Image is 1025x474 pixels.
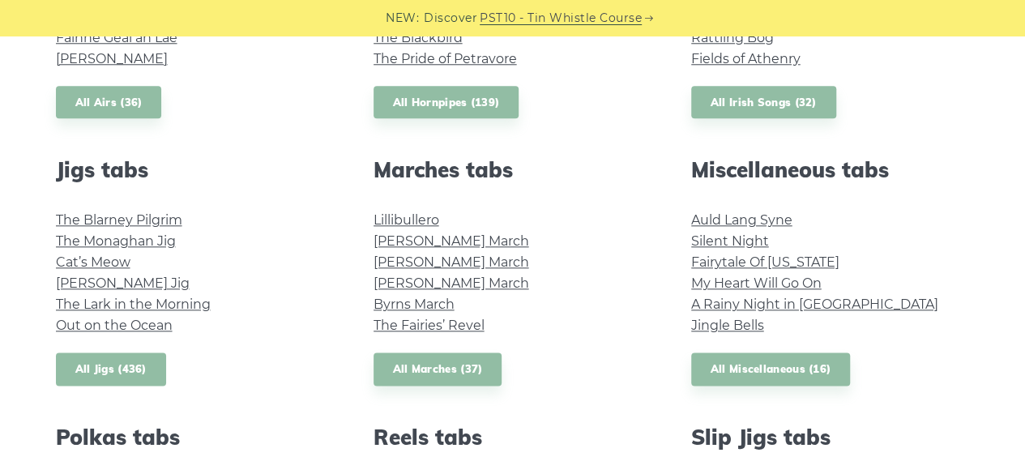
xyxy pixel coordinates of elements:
a: Jingle Bells [691,318,764,333]
a: All Miscellaneous (16) [691,352,851,386]
a: [PERSON_NAME] [56,51,168,66]
h2: Jigs tabs [56,157,335,182]
h2: Reels tabs [374,425,652,450]
a: [PERSON_NAME] March [374,275,529,291]
a: The Blackbird [374,30,463,45]
a: The Monaghan Jig [56,233,176,249]
a: The Blarney Pilgrim [56,212,182,228]
h2: Marches tabs [374,157,652,182]
span: Discover [424,9,477,28]
a: All Marches (37) [374,352,502,386]
a: All Airs (36) [56,86,162,119]
a: Fields of Athenry [691,51,801,66]
a: [PERSON_NAME] Jig [56,275,190,291]
a: Byrns March [374,297,455,312]
a: Out on the Ocean [56,318,173,333]
a: [PERSON_NAME] March [374,254,529,270]
a: My Heart Will Go On [691,275,822,291]
a: Lillibullero [374,212,439,228]
a: The Lark in the Morning [56,297,211,312]
a: [PERSON_NAME] March [374,233,529,249]
a: A Rainy Night in [GEOGRAPHIC_DATA] [691,297,938,312]
a: Fairytale Of [US_STATE] [691,254,839,270]
a: Cat’s Meow [56,254,130,270]
a: Auld Lang Syne [691,212,792,228]
a: All Jigs (436) [56,352,166,386]
a: PST10 - Tin Whistle Course [480,9,642,28]
span: NEW: [386,9,419,28]
a: The Pride of Petravore [374,51,517,66]
a: Rattling Bog [691,30,774,45]
h2: Polkas tabs [56,425,335,450]
a: All Irish Songs (32) [691,86,836,119]
a: The Fairies’ Revel [374,318,485,333]
a: All Hornpipes (139) [374,86,519,119]
h2: Miscellaneous tabs [691,157,970,182]
a: Silent Night [691,233,769,249]
h2: Slip Jigs tabs [691,425,970,450]
a: Fáinne Geal an Lae [56,30,177,45]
